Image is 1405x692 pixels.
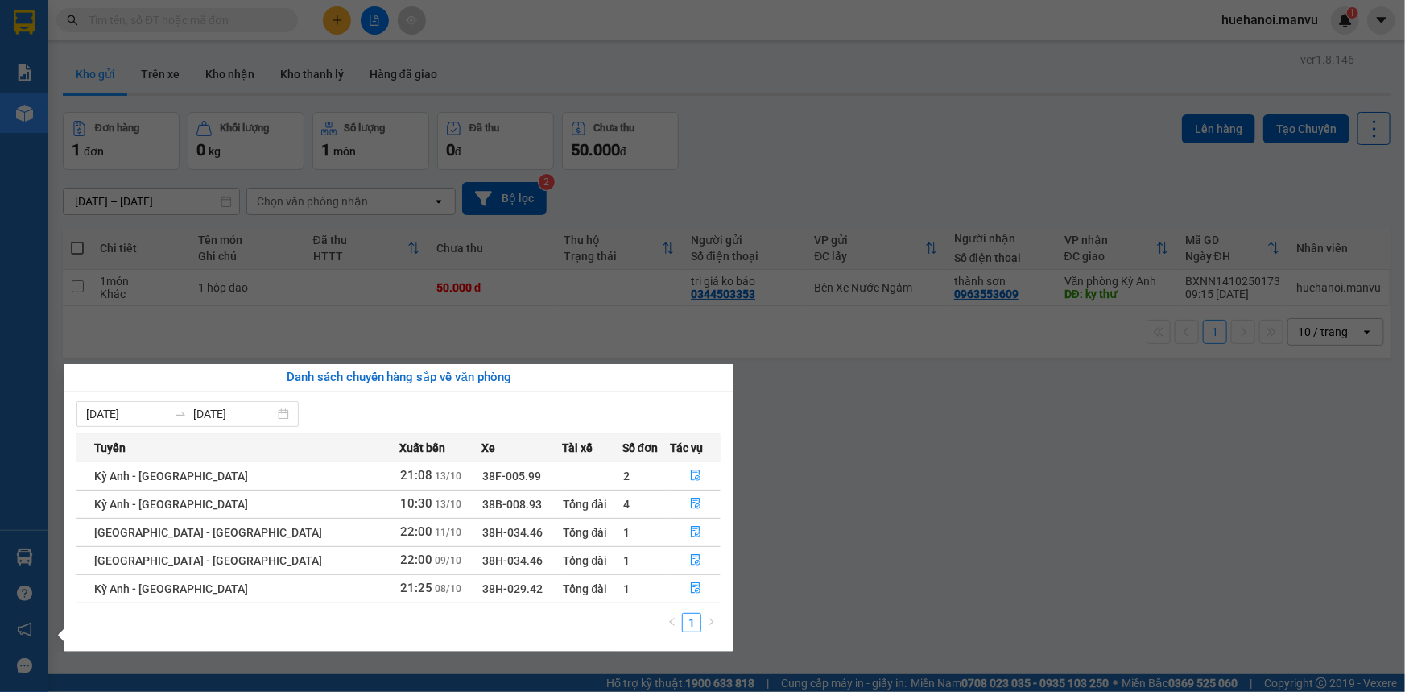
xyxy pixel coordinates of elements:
div: Tổng đài [564,495,622,513]
span: Kỳ Anh - [GEOGRAPHIC_DATA] [94,470,248,483]
input: Từ ngày [86,405,167,423]
span: Tác vụ [670,439,703,457]
span: file-done [690,498,701,511]
span: 10:30 [400,496,432,511]
span: Kỳ Anh - [GEOGRAPHIC_DATA] [94,582,248,595]
span: right [706,617,716,627]
span: Xe [481,439,495,457]
span: Tài xế [563,439,593,457]
button: file-done [671,491,720,517]
span: [GEOGRAPHIC_DATA] - [GEOGRAPHIC_DATA] [94,526,322,539]
span: Kỳ Anh - [GEOGRAPHIC_DATA] [94,498,248,511]
span: file-done [690,554,701,567]
span: 22:00 [400,553,432,567]
button: left [663,613,682,632]
span: Tuyến [94,439,126,457]
div: Danh sách chuyến hàng sắp về văn phòng [76,368,721,387]
button: right [701,613,721,632]
li: Previous Page [663,613,682,632]
span: 11/10 [435,527,461,538]
span: 38F-005.99 [482,470,541,483]
span: file-done [690,470,701,483]
span: 4 [623,498,630,511]
span: to [174,408,187,421]
span: 38H-029.42 [482,582,543,595]
div: Tổng đài [564,552,622,570]
span: 13/10 [435,470,461,482]
span: 1 [623,554,630,567]
span: 38B-008.93 [482,498,542,511]
span: 21:25 [400,581,432,595]
li: [PERSON_NAME] [8,97,180,119]
span: 1 [623,582,630,595]
button: file-done [671,576,720,602]
span: 38H-034.46 [482,526,543,539]
span: 08/10 [435,583,461,595]
span: 1 [623,526,630,539]
li: 1 [682,613,701,632]
input: Đến ngày [193,405,275,423]
div: Tổng đài [564,580,622,598]
button: file-done [671,548,720,574]
span: file-done [690,526,701,539]
span: file-done [690,582,701,595]
button: file-done [671,463,720,489]
div: Tổng đài [564,524,622,541]
span: Số đơn [622,439,659,457]
span: 21:08 [400,468,432,483]
span: Xuất bến [399,439,445,457]
span: 2 [623,470,630,483]
span: 09/10 [435,555,461,566]
span: left [667,617,677,627]
a: 1 [683,614,700,632]
li: Next Page [701,613,721,632]
li: In ngày: 09:15 14/10 [8,119,180,142]
span: 38H-034.46 [482,554,543,567]
span: swap-right [174,408,187,421]
span: [GEOGRAPHIC_DATA] - [GEOGRAPHIC_DATA] [94,554,322,567]
span: 22:00 [400,524,432,539]
button: file-done [671,520,720,545]
span: 13/10 [435,499,461,510]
